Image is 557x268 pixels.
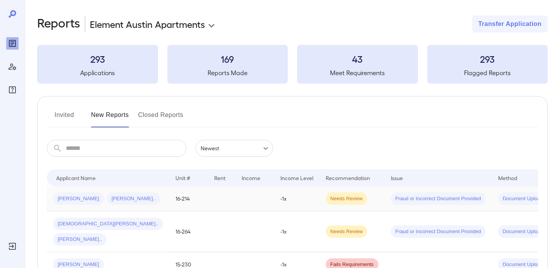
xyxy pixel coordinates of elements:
button: Closed Reports [138,109,184,127]
td: -1x [274,211,320,252]
div: Income [242,173,260,182]
span: [PERSON_NAME] [53,195,104,203]
span: Fraud or Incorrect Document Provided [391,228,486,235]
td: 16-264 [169,211,208,252]
span: Document Upload [498,195,548,203]
h3: 293 [427,53,548,65]
h2: Reports [37,15,80,33]
div: Manage Users [6,60,19,73]
button: Transfer Application [472,15,548,33]
div: Log Out [6,240,19,253]
button: Invited [47,109,82,127]
p: Element Austin Apartments [90,18,205,30]
span: [PERSON_NAME].. [53,236,107,243]
div: Reports [6,37,19,50]
div: Newest [196,140,273,157]
h3: 169 [167,53,288,65]
div: Applicant Name [56,173,96,182]
span: [PERSON_NAME].. [107,195,160,203]
button: New Reports [91,109,129,127]
div: FAQ [6,84,19,96]
div: Method [498,173,517,182]
div: Income Level [280,173,313,182]
h5: Reports Made [167,68,288,77]
td: 16-214 [169,186,208,211]
div: Rent [214,173,227,182]
span: Fraud or Incorrect Document Provided [391,195,486,203]
h3: 43 [297,53,418,65]
span: Document Upload [498,228,548,235]
h5: Meet Requirements [297,68,418,77]
span: [DEMOGRAPHIC_DATA][PERSON_NAME].. [53,220,163,228]
summary: 293Applications169Reports Made43Meet Requirements293Flagged Reports [37,45,548,84]
h3: 293 [37,53,158,65]
div: Unit # [175,173,190,182]
h5: Applications [37,68,158,77]
td: -1x [274,186,320,211]
div: Recommendation [326,173,370,182]
span: Needs Review [326,228,368,235]
span: Needs Review [326,195,368,203]
h5: Flagged Reports [427,68,548,77]
div: Issue [391,173,403,182]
